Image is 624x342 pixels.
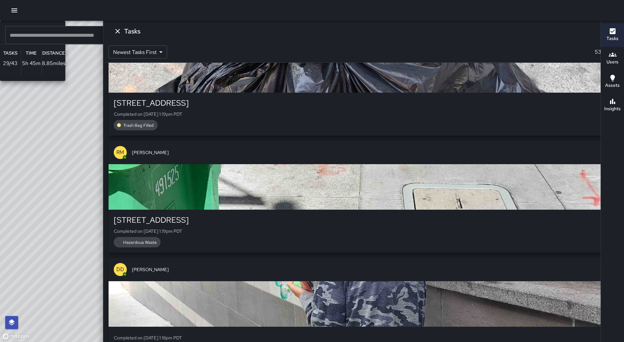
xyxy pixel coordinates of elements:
h6: Time [26,50,37,57]
h6: Insights [604,105,621,112]
h6: Users [606,59,618,66]
button: Assets [601,70,624,94]
div: [STREET_ADDRESS] [114,215,614,225]
div: [STREET_ADDRESS] [114,98,614,108]
span: Trash Bag Filled [119,123,158,128]
button: Dismiss [111,25,124,38]
span: [PERSON_NAME] [132,149,614,156]
p: DD [116,266,124,273]
h6: Tasks [124,26,140,36]
p: 29 / 43 [3,59,18,67]
button: Insights [601,94,624,117]
p: 5h 45m [22,59,41,67]
p: Completed on [DATE] 1:19pm PDT [114,228,614,234]
p: 534 tasks [592,48,619,56]
p: Completed on [DATE] 1:18pm PDT [114,335,614,341]
h6: Assets [605,82,620,89]
button: Tasks [601,23,624,47]
h6: Distance [42,50,65,57]
button: Users [601,47,624,70]
span: Hazardous Waste [119,240,161,245]
p: 8.85 miles [42,59,65,67]
h6: Tasks [3,50,18,57]
span: [PERSON_NAME] [132,266,614,273]
button: [PERSON_NAME][PERSON_NAME][STREET_ADDRESS]Completed on [DATE] 1:19pm PDTTrash Bag Filled [109,24,619,136]
div: Newest Tasks First [109,46,167,59]
p: RM [116,149,124,156]
p: Completed on [DATE] 1:19pm PDT [114,111,614,117]
button: RM[PERSON_NAME][STREET_ADDRESS]Completed on [DATE] 1:19pm PDTHazardous Waste [109,141,619,253]
h6: Tasks [606,35,618,42]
